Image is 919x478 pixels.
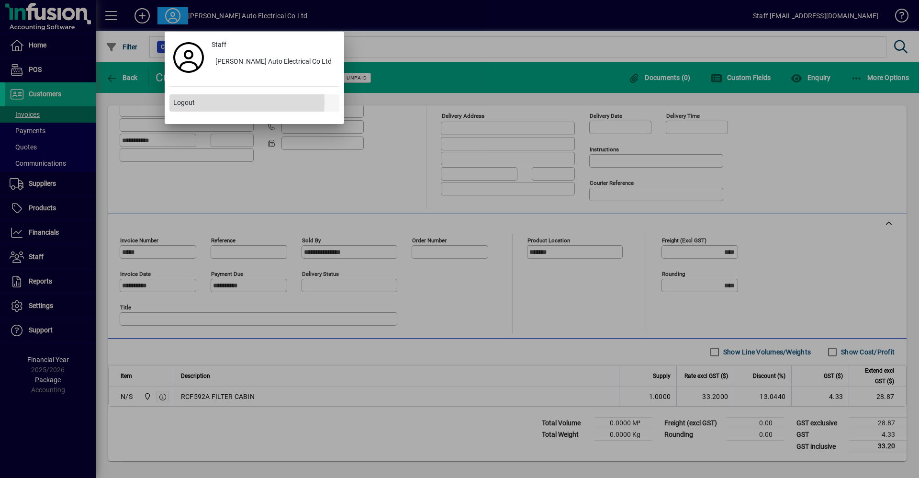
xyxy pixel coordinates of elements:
button: Logout [169,94,339,112]
button: [PERSON_NAME] Auto Electrical Co Ltd [208,54,339,71]
a: Staff [208,36,339,54]
span: Logout [173,98,195,108]
a: Profile [169,49,208,66]
span: Staff [212,40,226,50]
